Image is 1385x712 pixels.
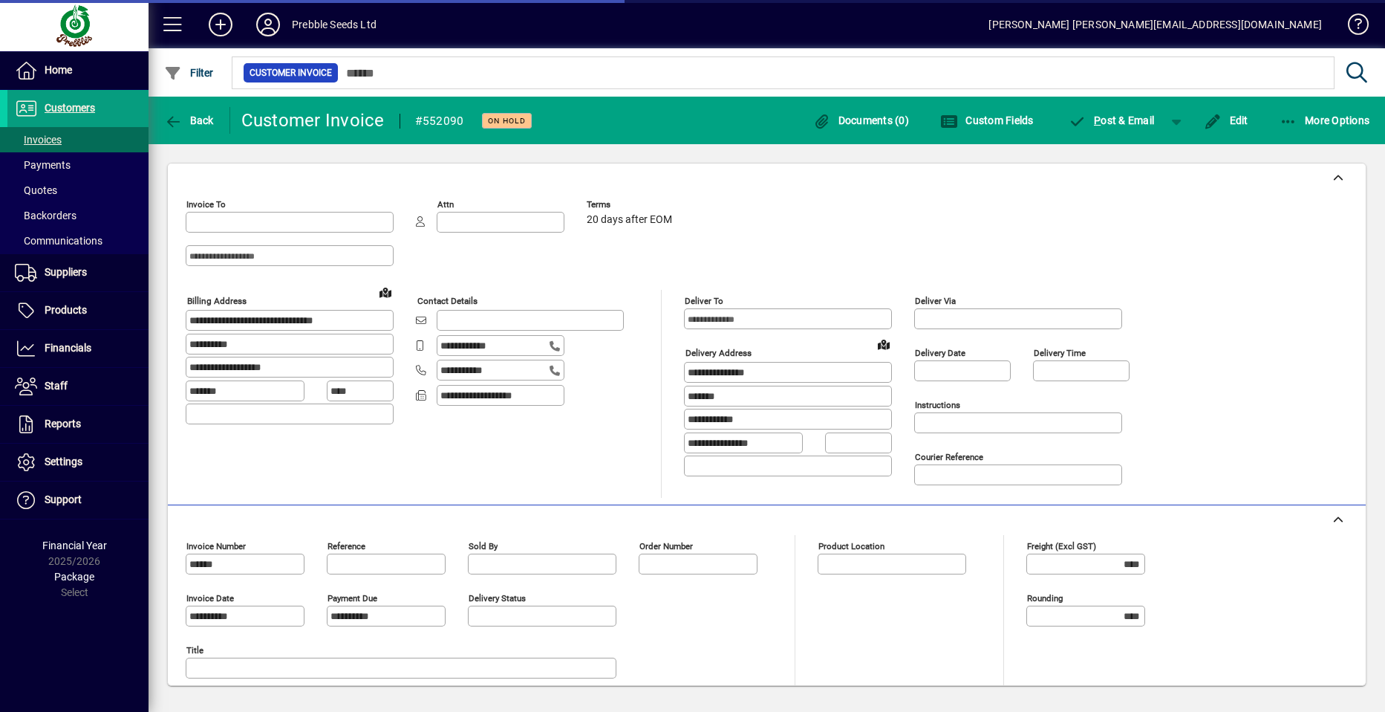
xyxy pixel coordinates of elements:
[1276,107,1374,134] button: More Options
[639,541,693,551] mat-label: Order number
[45,102,95,114] span: Customers
[7,152,149,178] a: Payments
[7,330,149,367] a: Financials
[915,296,956,306] mat-label: Deliver via
[149,107,230,134] app-page-header-button: Back
[587,200,676,210] span: Terms
[469,593,526,603] mat-label: Delivery status
[186,593,234,603] mat-label: Invoice date
[45,342,91,354] span: Financials
[327,593,377,603] mat-label: Payment due
[244,11,292,38] button: Profile
[7,203,149,228] a: Backorders
[1027,541,1096,551] mat-label: Freight (excl GST)
[469,541,498,551] mat-label: Sold by
[241,109,385,132] div: Customer Invoice
[685,296,723,306] mat-label: Deliver To
[488,116,526,126] span: On hold
[809,107,913,134] button: Documents (0)
[42,540,107,551] span: Financial Year
[915,400,960,410] mat-label: Instructions
[160,59,218,86] button: Filter
[7,368,149,405] a: Staff
[15,210,76,221] span: Backorders
[7,406,149,443] a: Reports
[186,541,246,551] mat-label: Invoice number
[1069,114,1155,126] span: ost & Email
[45,493,82,505] span: Support
[15,134,62,146] span: Invoices
[197,11,244,38] button: Add
[415,109,464,133] div: #552090
[164,67,214,79] span: Filter
[15,159,71,171] span: Payments
[1094,114,1101,126] span: P
[936,107,1037,134] button: Custom Fields
[45,64,72,76] span: Home
[437,199,454,210] mat-label: Attn
[7,127,149,152] a: Invoices
[45,456,82,467] span: Settings
[374,280,397,304] a: View on map
[186,199,226,210] mat-label: Invoice To
[1027,593,1063,603] mat-label: Rounding
[292,13,377,36] div: Prebble Seeds Ltd
[54,571,94,583] span: Package
[1200,107,1252,134] button: Edit
[45,304,87,316] span: Products
[7,292,149,329] a: Products
[1204,114,1248,126] span: Edit
[818,541,884,551] mat-label: Product location
[45,418,81,430] span: Reports
[164,114,214,126] span: Back
[587,214,672,226] span: 20 days after EOM
[327,541,365,551] mat-label: Reference
[915,348,965,358] mat-label: Delivery date
[7,178,149,203] a: Quotes
[45,380,68,392] span: Staff
[160,107,218,134] button: Back
[988,13,1322,36] div: [PERSON_NAME] [PERSON_NAME][EMAIL_ADDRESS][DOMAIN_NAME]
[940,114,1034,126] span: Custom Fields
[812,114,909,126] span: Documents (0)
[7,482,149,519] a: Support
[15,235,102,247] span: Communications
[7,52,149,89] a: Home
[186,645,203,656] mat-label: Title
[1034,348,1086,358] mat-label: Delivery time
[1337,3,1366,51] a: Knowledge Base
[15,184,57,196] span: Quotes
[45,266,87,278] span: Suppliers
[7,444,149,481] a: Settings
[872,332,896,356] a: View on map
[1061,107,1162,134] button: Post & Email
[250,65,332,80] span: Customer Invoice
[915,452,983,462] mat-label: Courier Reference
[1280,114,1370,126] span: More Options
[7,254,149,291] a: Suppliers
[7,228,149,253] a: Communications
